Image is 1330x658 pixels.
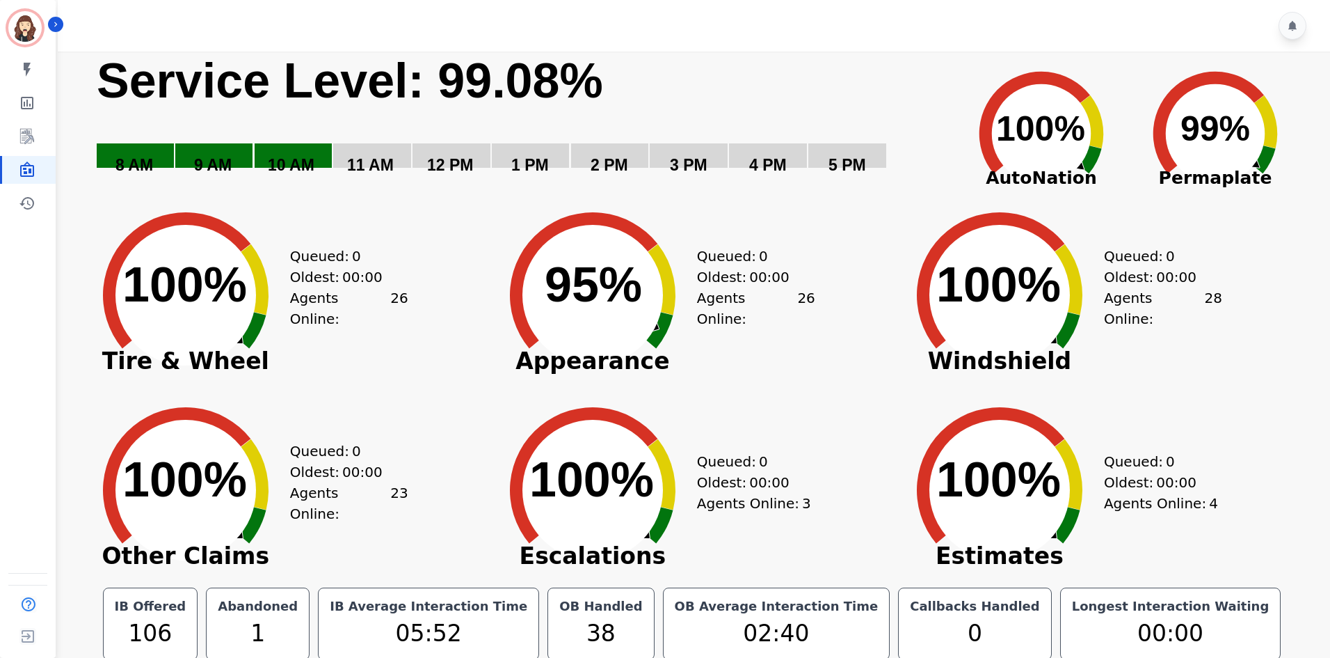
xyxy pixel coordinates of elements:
[1069,597,1272,616] div: Longest Interaction Waiting
[81,549,290,563] span: Other Claims
[1156,267,1196,288] span: 00:00
[697,246,801,267] div: Queued:
[488,354,697,368] span: Appearance
[749,472,790,493] span: 00:00
[1069,616,1272,651] div: 00:00
[290,462,394,483] div: Oldest:
[697,267,801,288] div: Oldest:
[290,246,394,267] div: Queued:
[697,451,801,472] div: Queued:
[215,616,301,651] div: 1
[390,288,408,329] span: 26
[342,267,383,288] span: 00:00
[352,441,361,462] span: 0
[122,258,247,312] text: 100%
[352,246,361,267] span: 0
[347,156,394,174] text: 11 AM
[488,549,697,563] span: Escalations
[327,616,530,651] div: 05:52
[1204,288,1221,329] span: 28
[895,354,1104,368] span: Windshield
[670,156,707,174] text: 3 PM
[1104,472,1208,493] div: Oldest:
[95,52,952,194] svg: Service Level: 0%
[194,156,232,174] text: 9 AM
[427,156,473,174] text: 12 PM
[672,597,881,616] div: OB Average Interaction Time
[936,258,1061,312] text: 100%
[907,616,1043,651] div: 0
[215,597,301,616] div: Abandoned
[511,156,549,174] text: 1 PM
[759,451,768,472] span: 0
[556,597,645,616] div: OB Handled
[1209,493,1218,514] span: 4
[1104,288,1222,329] div: Agents Online:
[697,493,815,514] div: Agents Online:
[268,156,314,174] text: 10 AM
[529,453,654,507] text: 100%
[97,54,603,108] text: Service Level: 99.08%
[290,483,408,524] div: Agents Online:
[797,288,815,329] span: 26
[1104,246,1208,267] div: Queued:
[996,109,1085,148] text: 100%
[1104,493,1222,514] div: Agents Online:
[290,441,394,462] div: Queued:
[907,597,1043,616] div: Callbacks Handled
[290,288,408,329] div: Agents Online:
[936,453,1061,507] text: 100%
[759,246,768,267] span: 0
[828,156,866,174] text: 5 PM
[1156,472,1196,493] span: 00:00
[112,597,189,616] div: IB Offered
[327,597,530,616] div: IB Average Interaction Time
[545,258,642,312] text: 95%
[697,472,801,493] div: Oldest:
[954,165,1128,191] span: AutoNation
[8,11,42,45] img: Bordered avatar
[1128,165,1302,191] span: Permaplate
[697,288,815,329] div: Agents Online:
[1166,451,1175,472] span: 0
[591,156,628,174] text: 2 PM
[115,156,153,174] text: 8 AM
[895,549,1104,563] span: Estimates
[749,156,787,174] text: 4 PM
[122,453,247,507] text: 100%
[1166,246,1175,267] span: 0
[1104,451,1208,472] div: Queued:
[342,462,383,483] span: 00:00
[290,267,394,288] div: Oldest:
[390,483,408,524] span: 23
[802,493,811,514] span: 3
[672,616,881,651] div: 02:40
[81,354,290,368] span: Tire & Wheel
[556,616,645,651] div: 38
[749,267,790,288] span: 00:00
[1104,267,1208,288] div: Oldest:
[112,616,189,651] div: 106
[1180,109,1250,148] text: 99%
